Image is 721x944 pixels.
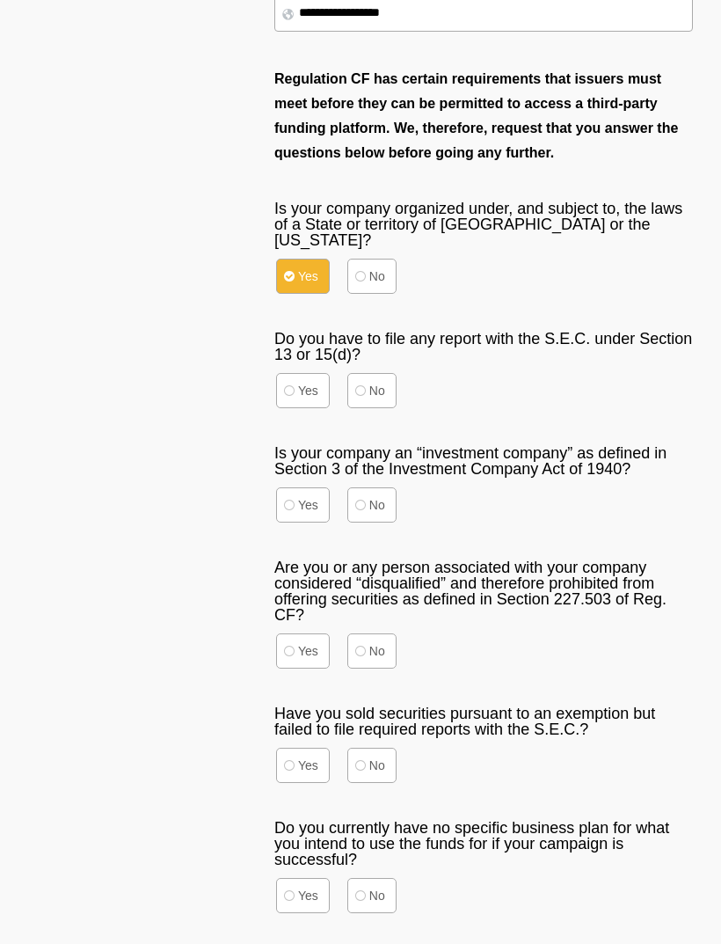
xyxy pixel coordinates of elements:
label: No [347,749,397,784]
label: No [347,488,397,523]
label: Do you currently have no specific business plan for what you intend to use the funds for if your ... [274,821,693,868]
label: Yes [276,488,330,523]
p: Regulation CF has certain requirements that issuers must meet before they can be permitted to acc... [274,68,693,166]
label: Yes [276,634,330,670]
label: Is your company organized under, and subject to, the laws of a State or territory of [GEOGRAPHIC_... [274,201,693,249]
label: Yes [276,879,330,914]
label: Have you sold securities pursuant to an exemption but failed to file required reports with the S.... [274,706,693,738]
label: Do you have to file any report with the S.E.C. under Section 13 or 15(d)? [274,332,693,363]
label: Is your company an “investment company” as defined in Section 3 of the Investment Company Act of ... [274,446,693,478]
label: No [347,260,397,295]
label: Yes [276,260,330,295]
label: No [347,879,397,914]
label: Yes [276,374,330,409]
label: No [347,634,397,670]
label: Yes [276,749,330,784]
label: No [347,374,397,409]
label: Are you or any person associated with your company considered “disqualified” and therefore prohib... [274,560,693,624]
